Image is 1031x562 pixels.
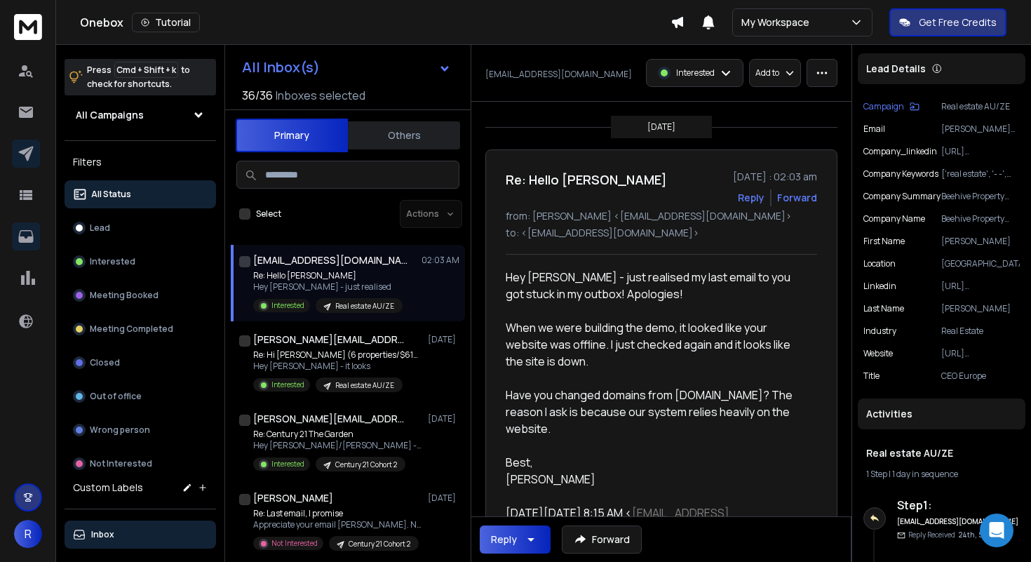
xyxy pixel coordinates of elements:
[422,255,459,266] p: 02:03 AM
[90,391,142,402] p: Out of office
[863,258,896,269] p: location
[73,481,143,495] h3: Custom Labels
[90,290,159,301] p: Meeting Booked
[253,281,403,293] p: Hey [PERSON_NAME] - just realised
[863,191,941,202] p: Company Summary
[863,146,937,157] p: company_linkedin
[91,189,131,200] p: All Status
[941,213,1020,225] p: Beehive Property Group
[65,315,216,343] button: Meeting Completed
[236,119,348,152] button: Primary
[941,326,1020,337] p: Real Estate
[741,15,815,29] p: My Workspace
[863,236,905,247] p: First Name
[65,382,216,410] button: Out of office
[271,459,304,469] p: Interested
[132,13,200,32] button: Tutorial
[14,520,42,548] button: R
[253,270,403,281] p: Re: Hello [PERSON_NAME]
[941,101,1020,112] p: Real estate AU/ZE
[858,399,1025,429] div: Activities
[253,519,422,530] p: Appreciate your email [PERSON_NAME]. No,
[863,326,896,337] p: industry
[863,101,919,112] button: Campaign
[253,491,333,505] h1: [PERSON_NAME]
[428,493,459,504] p: [DATE]
[276,87,365,104] h3: Inboxes selected
[90,458,152,469] p: Not Interested
[242,87,273,104] span: 36 / 36
[506,504,806,538] div: [DATE][DATE] 8:15 AM < > wrote:
[941,348,1020,359] p: [URL][DOMAIN_NAME]
[65,101,216,129] button: All Campaigns
[428,413,459,424] p: [DATE]
[506,170,667,189] h1: Re: Hello [PERSON_NAME]
[271,300,304,311] p: Interested
[65,349,216,377] button: Closed
[253,253,407,267] h1: [EMAIL_ADDRESS][DOMAIN_NAME]
[90,357,120,368] p: Closed
[892,468,958,480] span: 1 day in sequence
[91,529,114,540] p: Inbox
[485,69,632,80] p: [EMAIL_ADDRESS][DOMAIN_NAME]
[941,168,1020,180] p: ['real estate', '- -', 'digital assistants', 'property management', 'residential', 'efficiency', ...
[863,101,904,112] p: Campaign
[506,319,806,370] div: When we were building the demo, it looked like your website was offline. I just checked again and...
[866,469,1017,480] div: |
[65,152,216,172] h3: Filters
[562,526,642,554] button: Forward
[897,516,1020,527] h6: [EMAIL_ADDRESS][DOMAIN_NAME]
[941,281,1020,292] p: [URL][DOMAIN_NAME][PERSON_NAME]
[65,416,216,444] button: Wrong person
[65,450,216,478] button: Not Interested
[480,526,551,554] button: Reply
[863,168,938,180] p: Company Keywords
[90,323,173,335] p: Meeting Completed
[65,214,216,242] button: Lead
[242,60,320,74] h1: All Inbox(s)
[76,108,144,122] h1: All Campaigns
[335,460,397,470] p: Century 21 Cohort 2
[755,67,779,79] p: Add to
[980,514,1013,547] div: Open Intercom Messenger
[738,191,764,205] button: Reply
[506,437,806,471] div: Best,
[90,222,110,234] p: Lead
[863,370,880,382] p: title
[777,191,817,205] div: Forward
[90,424,150,436] p: Wrong person
[866,446,1017,460] h1: Real estate AU/ZE
[863,213,925,225] p: Company Name
[866,468,887,480] span: 1 Step
[941,191,1020,202] p: Beehive Property Group transforms property management with AI-powered digital assistants, saving ...
[647,121,675,133] p: [DATE]
[253,349,422,361] p: Re: Hi [PERSON_NAME] (6 properties/$615k
[271,380,304,390] p: Interested
[863,303,904,314] p: Last Name
[941,258,1020,269] p: [GEOGRAPHIC_DATA]
[941,146,1020,157] p: [URL][DOMAIN_NAME]
[506,370,806,437] div: Have you changed domains from [DOMAIN_NAME]? The reason I ask is because our system relies heavil...
[941,123,1020,135] p: [PERSON_NAME][EMAIL_ADDRESS][DOMAIN_NAME]
[80,13,671,32] div: Onebox
[958,530,994,540] span: 24th, Sept
[919,15,997,29] p: Get Free Credits
[335,380,394,391] p: Real estate AU/ZE
[87,63,190,91] p: Press to check for shortcuts.
[908,530,994,540] p: Reply Received
[897,497,1020,514] h6: Step 1 :
[733,170,817,184] p: [DATE] : 02:03 am
[90,256,135,267] p: Interested
[271,538,318,549] p: Not Interested
[253,361,422,372] p: Hey [PERSON_NAME] - it looks
[256,208,281,220] label: Select
[506,209,817,223] p: from: [PERSON_NAME] <[EMAIL_ADDRESS][DOMAIN_NAME]>
[941,236,1020,247] p: [PERSON_NAME]
[348,120,460,151] button: Others
[65,281,216,309] button: Meeting Booked
[253,429,422,440] p: Re: Century 21 The Garden
[506,269,806,302] div: Hey [PERSON_NAME] - just realised my last email to you got stuck in my outbox! Apologies!
[253,440,422,451] p: Hey [PERSON_NAME]/[PERSON_NAME] - just following
[335,301,394,312] p: Real estate AU/ZE
[676,67,715,79] p: Interested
